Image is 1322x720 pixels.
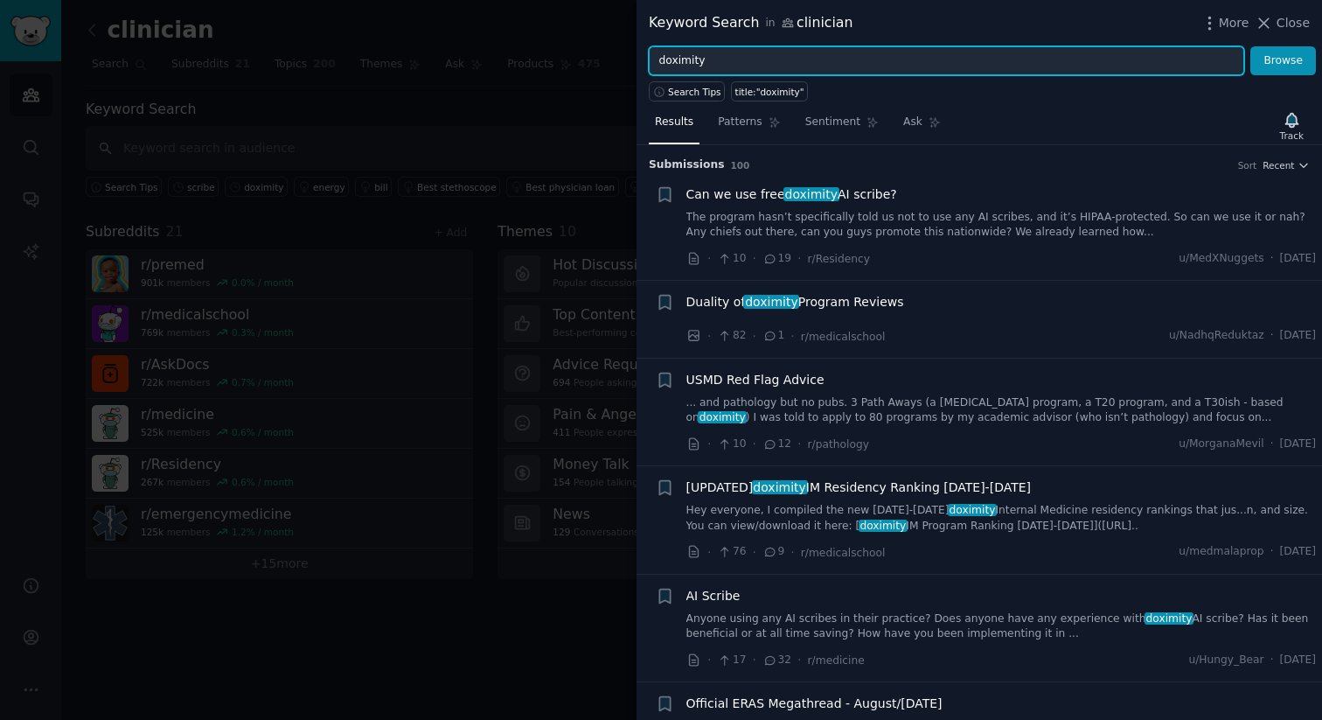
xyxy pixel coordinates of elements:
a: Duality ofdoximityProgram Reviews [686,293,904,311]
span: doximity [698,411,747,423]
span: u/NadhqReduktaz [1169,328,1264,344]
a: title:"doximity" [731,81,808,101]
span: u/Hungy_Bear [1188,653,1263,668]
span: doximity [743,295,799,309]
span: Patterns [718,115,762,130]
span: [DATE] [1280,251,1316,267]
span: 32 [762,653,791,668]
span: 10 [717,251,746,267]
span: Search Tips [668,86,721,98]
span: r/medicine [808,654,865,667]
button: Track [1274,108,1310,144]
div: title:"doximity" [735,86,804,98]
span: doximity [859,520,908,532]
span: r/medicalschool [801,331,886,343]
span: · [707,327,711,346]
span: · [797,249,801,268]
span: u/MorganaMevil [1179,437,1264,452]
a: Sentiment [799,108,885,144]
span: [DATE] [1280,328,1316,344]
span: doximity [1145,612,1193,625]
span: 1 [762,328,784,344]
button: Close [1255,14,1310,32]
span: 12 [762,437,791,452]
span: · [1270,251,1274,267]
a: USMD Red Flag Advice [686,371,825,389]
span: 19 [762,251,791,267]
span: · [707,651,711,669]
span: More [1219,14,1249,32]
a: Ask [897,108,947,144]
span: Results [655,115,693,130]
span: · [753,651,756,669]
span: Submission s [649,157,725,173]
a: Anyone using any AI scribes in their practice? Does anyone have any experience withdoximityAI scr... [686,612,1317,642]
span: u/MedXNuggets [1179,251,1263,267]
div: Sort [1238,159,1257,171]
span: u/medmalaprop [1179,544,1263,560]
a: ... and pathology but no pubs. 3 Path Aways (a [MEDICAL_DATA] program, a T20 program, and a T30is... [686,395,1317,426]
span: [DATE] [1280,437,1316,452]
a: AI Scribe [686,587,741,605]
button: Recent [1263,159,1310,171]
span: r/pathology [808,438,869,451]
span: · [753,435,756,453]
span: · [707,435,711,453]
span: [DATE] [1280,653,1316,668]
div: Keyword Search clinician [649,12,853,34]
a: Hey everyone, I compiled the new [DATE]-[DATE]doximityInternal Medicine residency rankings that j... [686,503,1317,534]
span: Duality of Program Reviews [686,293,904,311]
span: 17 [717,653,746,668]
input: Try a keyword related to your business [649,46,1244,76]
span: doximity [783,187,839,201]
a: Official ERAS Megathread - August/[DATE] [686,695,943,713]
span: Recent [1263,159,1294,171]
span: Can we use free AI scribe? [686,185,897,204]
span: Ask [903,115,922,130]
button: Search Tips [649,81,725,101]
a: The program hasn’t specifically told us not to use any AI scribes, and it’s HIPAA-protected. So c... [686,210,1317,241]
span: 9 [762,544,784,560]
a: [UPDATED]doximityIM Residency Ranking [DATE]-[DATE] [686,479,1032,497]
span: · [790,543,794,562]
span: · [1270,544,1274,560]
span: · [1270,437,1274,452]
span: · [1270,653,1274,668]
span: 76 [717,544,746,560]
a: Patterns [712,108,786,144]
span: 100 [731,160,750,171]
span: [UPDATED] IM Residency Ranking [DATE]-[DATE] [686,479,1032,497]
span: · [797,435,801,453]
span: · [753,249,756,268]
span: Sentiment [805,115,860,130]
span: doximity [752,480,808,494]
span: · [753,327,756,346]
span: · [753,543,756,562]
span: 82 [717,328,746,344]
span: · [707,249,711,268]
a: Results [649,108,699,144]
div: Track [1280,129,1304,142]
button: More [1200,14,1249,32]
span: · [707,543,711,562]
a: Can we use freedoximityAI scribe? [686,185,897,204]
span: 10 [717,437,746,452]
button: Browse [1250,46,1316,76]
span: [DATE] [1280,544,1316,560]
span: · [797,651,801,669]
span: doximity [948,504,997,516]
span: in [765,16,775,31]
span: r/Residency [808,253,871,265]
span: r/medicalschool [801,547,886,559]
span: Close [1277,14,1310,32]
span: · [1270,328,1274,344]
span: · [790,327,794,346]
